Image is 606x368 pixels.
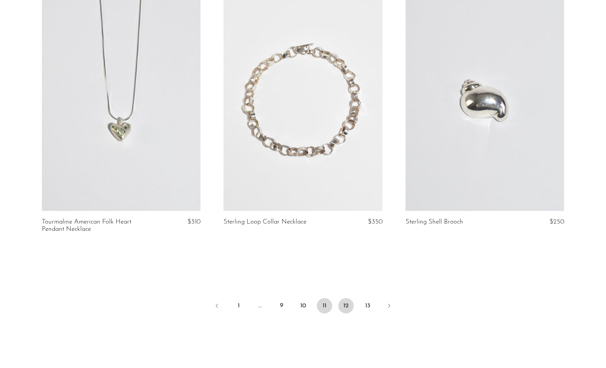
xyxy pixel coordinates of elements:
[368,219,382,225] span: $350
[42,219,148,233] a: Tourmaline American Folk Heart Pendant Necklace
[295,298,311,313] a: 10
[224,219,306,225] a: Sterling Loop Collar Necklace
[274,298,289,313] a: 9
[406,219,463,225] a: Sterling Shell Brooch
[360,298,375,313] a: 13
[381,298,397,315] a: Next
[317,298,332,313] span: 11
[187,219,200,225] span: $310
[550,219,564,225] span: $250
[209,298,225,315] a: Previous
[231,298,246,313] a: 1
[338,298,354,313] a: 12
[252,298,268,313] span: …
